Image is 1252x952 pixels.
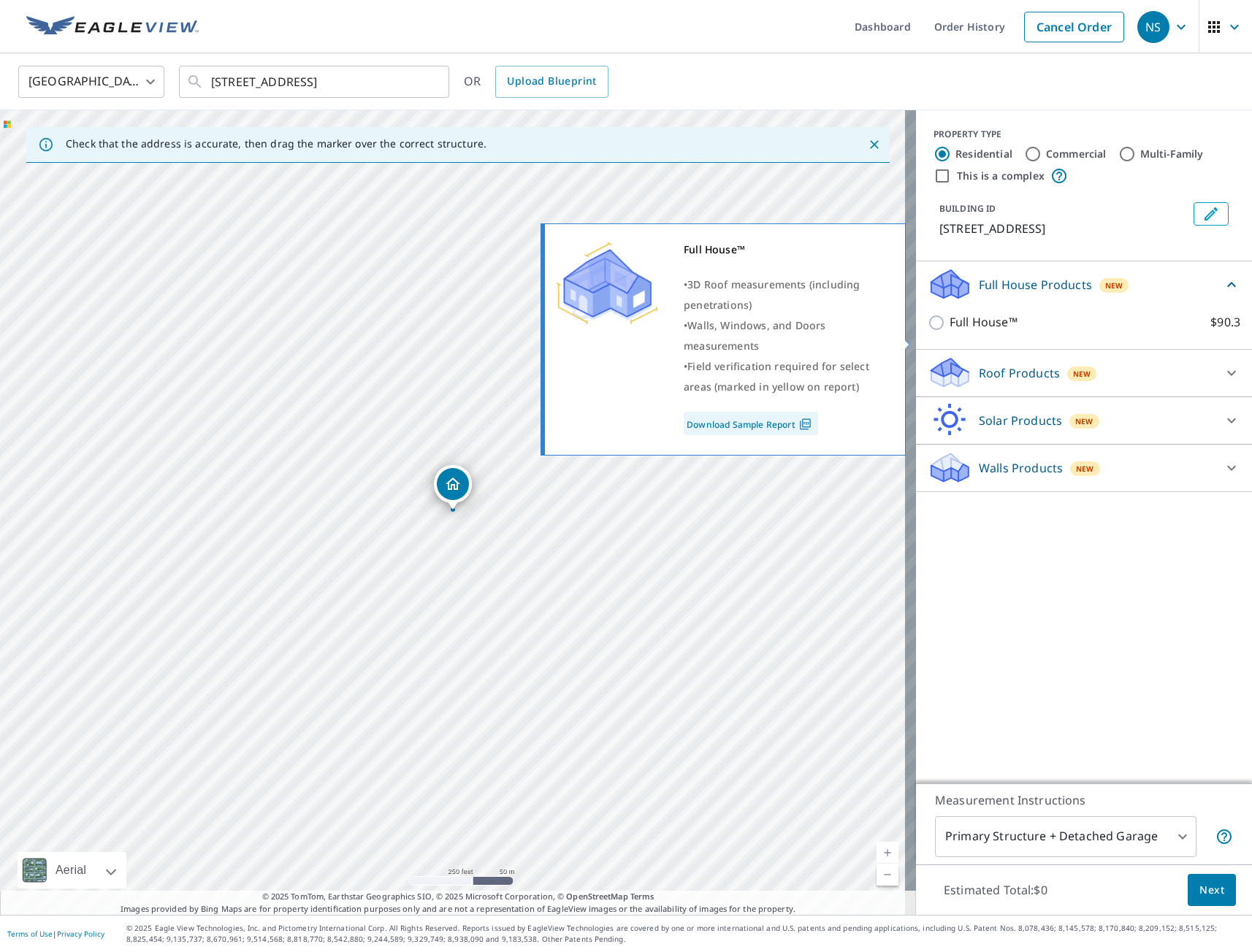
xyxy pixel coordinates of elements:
a: Current Level 17, Zoom In [877,842,898,864]
label: Residential [955,147,1012,161]
a: Terms of Use [7,929,53,939]
div: Aerial [18,852,126,888]
div: Solar ProductsNew [928,403,1240,438]
button: Next [1188,874,1236,907]
a: OpenStreetMap [566,891,627,902]
p: Roof Products [979,364,1060,382]
p: Estimated Total: $0 [932,874,1059,906]
p: Full House Products [979,276,1092,293]
span: Next [1199,881,1224,899]
div: • [684,356,887,397]
div: Walls ProductsNew [928,450,1240,485]
span: © 2025 TomTom, Earthstar Geographics SIO, © 2025 Microsoft Corporation, © [262,891,654,903]
div: • [684,275,887,315]
span: New [1105,280,1123,291]
div: [GEOGRAPHIC_DATA] [18,61,164,102]
a: Download Sample Report [684,412,818,435]
span: Your report will include the primary structure and a detached garage if one exists. [1215,828,1233,845]
button: Close [865,135,884,154]
p: © 2025 Eagle View Technologies, Inc. and Pictometry International Corp. All Rights Reserved. Repo... [126,923,1245,945]
div: Full House ProductsNew [928,267,1240,302]
label: Commercial [1046,147,1107,161]
p: Check that the address is accurate, then drag the marker over the correct structure. [66,137,486,150]
label: This is a complex [957,169,1045,183]
div: OR [464,66,608,98]
input: Search by address or latitude-longitude [211,61,419,102]
div: NS [1137,11,1169,43]
p: | [7,929,104,938]
span: Walls, Windows, and Doors measurements [684,318,825,353]
p: Solar Products [979,412,1062,429]
div: Full House™ [684,239,887,260]
a: Terms [630,891,654,902]
div: Roof ProductsNew [928,356,1240,391]
div: Aerial [51,852,91,888]
div: Primary Structure + Detached Garage [935,816,1196,857]
div: Dropped pin, building 1, Residential property, 7130 El Rancho Ave Windsor Heights, IA 50324 [434,465,472,510]
p: BUILDING ID [939,202,996,215]
span: 3D Roof measurements (including penetrations) [684,277,860,312]
p: Measurement Instructions [935,791,1233,809]
span: New [1076,463,1094,475]
span: Upload Blueprint [507,72,596,91]
div: • [684,315,887,356]
p: Full House™ [950,313,1018,331]
img: Pdf Icon [795,418,815,431]
p: [STREET_ADDRESS] [939,220,1188,237]
img: Premium [556,239,658,327]
span: New [1073,368,1091,380]
a: Upload Blueprint [495,66,608,98]
p: $90.3 [1210,313,1240,331]
span: Field verification required for select areas (marked in yellow on report) [684,359,869,394]
span: New [1075,415,1093,427]
a: Cancel Order [1024,12,1124,42]
a: Privacy Policy [57,929,104,939]
p: Walls Products [979,459,1063,477]
a: Current Level 17, Zoom Out [877,864,898,886]
div: PROPERTY TYPE [934,128,1234,141]
img: EV Logo [26,16,199,38]
button: Edit building 1 [1194,202,1229,226]
label: Multi-Family [1140,147,1204,161]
